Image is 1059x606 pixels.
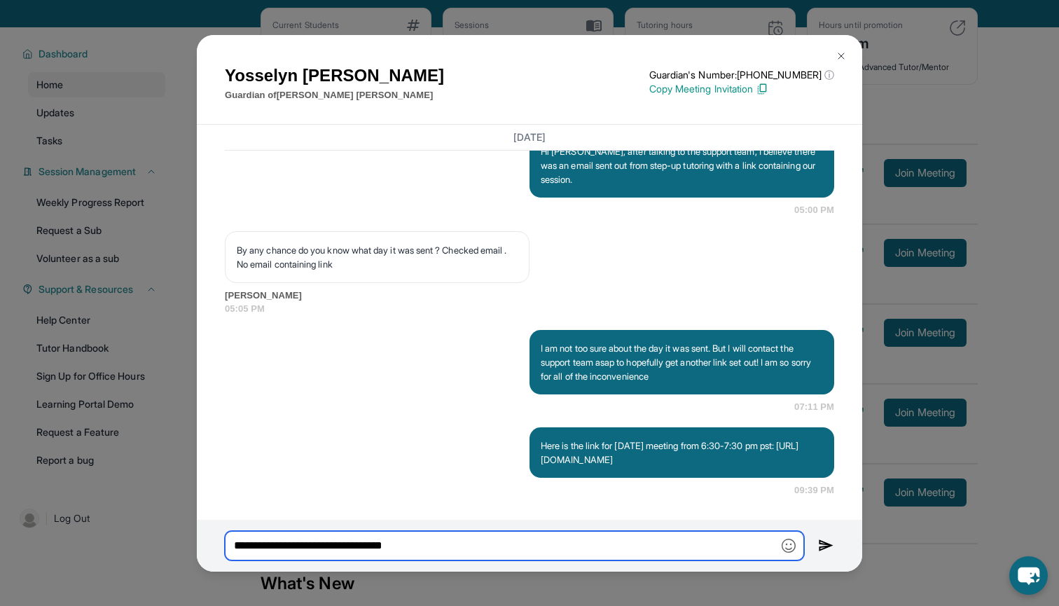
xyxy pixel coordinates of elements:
p: Guardian's Number: [PHONE_NUMBER] [649,68,834,82]
p: Hi [PERSON_NAME], after talking to the support team, I believe there was an email sent out from s... [541,144,823,186]
span: 09:39 PM [794,483,834,497]
h3: [DATE] [225,130,834,144]
span: 07:11 PM [794,400,834,414]
img: Emoji [782,539,796,553]
img: Copy Icon [756,83,768,95]
p: Guardian of [PERSON_NAME] [PERSON_NAME] [225,88,444,102]
button: chat-button [1009,556,1048,595]
span: ⓘ [824,68,834,82]
p: By any chance do you know what day it was sent ? Checked email . No email containing link [237,243,518,271]
p: Here is the link for [DATE] meeting from 6:30-7:30 pm pst: [URL][DOMAIN_NAME] [541,439,823,467]
img: Send icon [818,537,834,554]
span: 05:05 PM [225,302,834,316]
p: Copy Meeting Invitation [649,82,834,96]
span: [PERSON_NAME] [225,289,834,303]
h1: Yosselyn [PERSON_NAME] [225,63,444,88]
p: I am not too sure about the day it was sent. But I will contact the support team asap to hopefull... [541,341,823,383]
img: Close Icon [836,50,847,62]
span: 05:00 PM [794,203,834,217]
